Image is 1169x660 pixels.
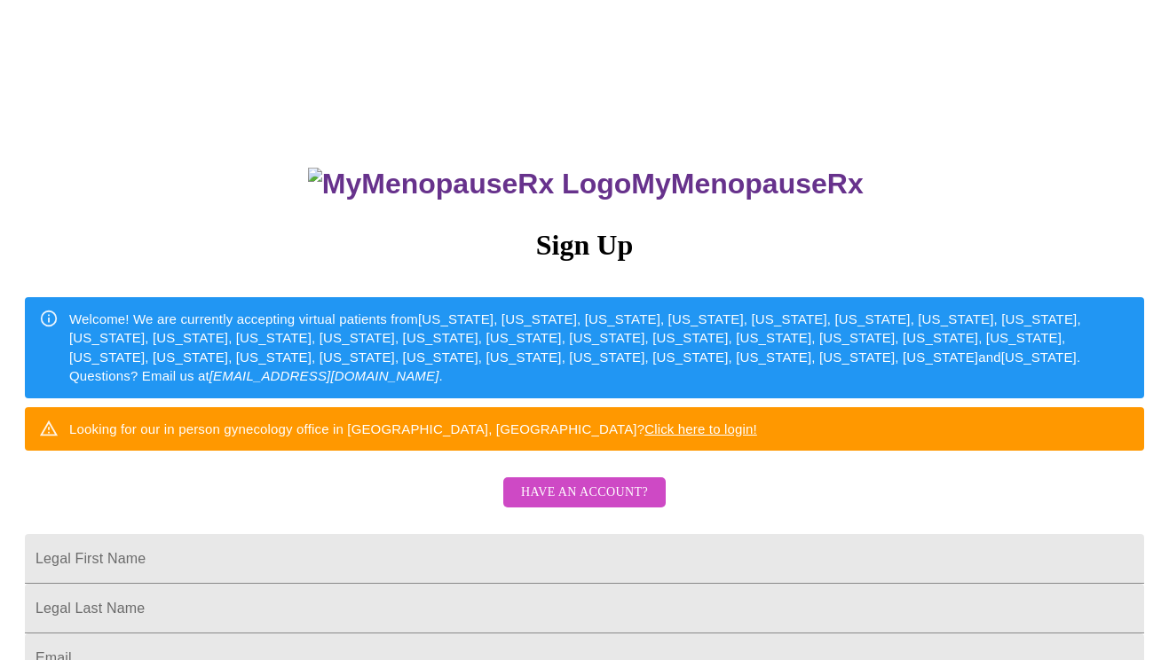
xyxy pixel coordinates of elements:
[499,497,670,512] a: Have an account?
[644,421,757,436] a: Click here to login!
[209,368,439,383] em: [EMAIL_ADDRESS][DOMAIN_NAME]
[521,482,648,504] span: Have an account?
[69,412,757,445] div: Looking for our in person gynecology office in [GEOGRAPHIC_DATA], [GEOGRAPHIC_DATA]?
[503,477,666,508] button: Have an account?
[25,229,1144,262] h3: Sign Up
[69,302,1130,393] div: Welcome! We are currently accepting virtual patients from [US_STATE], [US_STATE], [US_STATE], [US...
[308,168,631,200] img: MyMenopauseRx Logo
[28,168,1145,200] h3: MyMenopauseRx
